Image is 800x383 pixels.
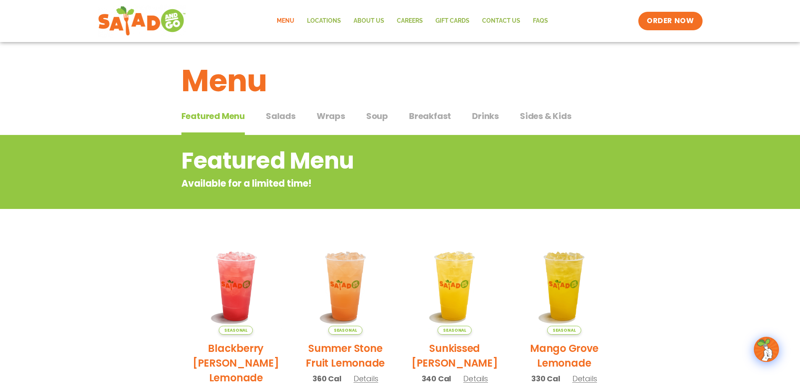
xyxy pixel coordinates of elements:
h2: Mango Grove Lemonade [516,341,613,370]
img: Product photo for Mango Grove Lemonade [516,238,613,335]
span: Sides & Kids [520,110,572,122]
img: wpChatIcon [755,338,778,361]
span: Salads [266,110,296,122]
a: Locations [301,11,347,31]
a: Contact Us [476,11,527,31]
span: Featured Menu [181,110,245,122]
span: Breakfast [409,110,451,122]
h1: Menu [181,58,619,103]
span: Seasonal [547,326,581,335]
a: Careers [391,11,429,31]
p: Available for a limited time! [181,177,551,190]
h2: Featured Menu [181,144,551,178]
nav: Menu [270,11,554,31]
a: Menu [270,11,301,31]
img: Product photo for Sunkissed Yuzu Lemonade [407,238,504,335]
a: GIFT CARDS [429,11,476,31]
span: Seasonal [438,326,472,335]
img: new-SAG-logo-768×292 [98,4,186,38]
img: Product photo for Summer Stone Fruit Lemonade [297,238,394,335]
div: Tabbed content [181,107,619,135]
img: Product photo for Blackberry Bramble Lemonade [188,238,285,335]
h2: Sunkissed [PERSON_NAME] [407,341,504,370]
span: ORDER NOW [647,16,694,26]
span: Soup [366,110,388,122]
h2: Summer Stone Fruit Lemonade [297,341,394,370]
span: Seasonal [219,326,253,335]
span: Wraps [317,110,345,122]
a: About Us [347,11,391,31]
a: FAQs [527,11,554,31]
span: Seasonal [328,326,362,335]
span: Drinks [472,110,499,122]
a: ORDER NOW [638,12,702,30]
